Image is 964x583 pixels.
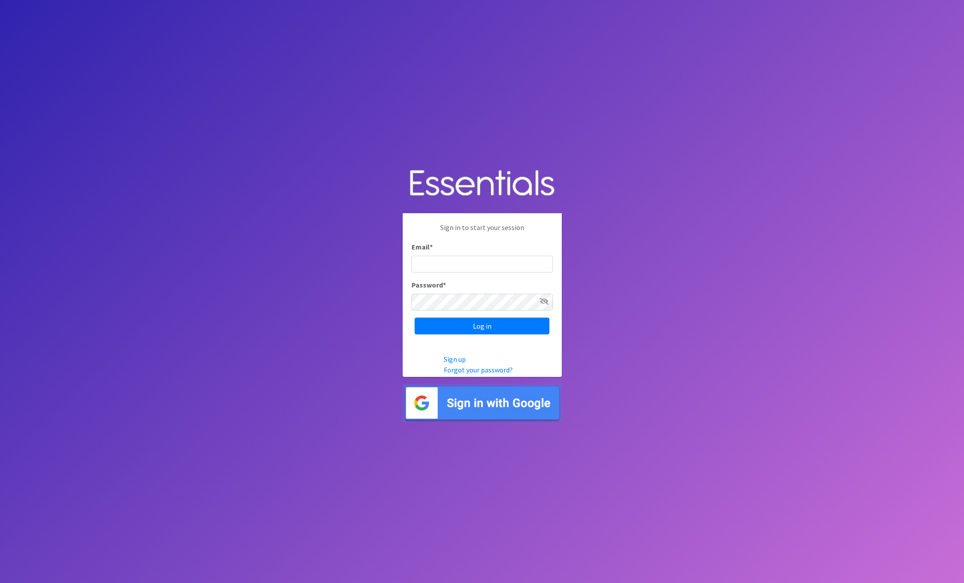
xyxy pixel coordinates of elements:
img: Sign in with Google [403,384,562,422]
input: Log in [415,318,549,334]
abbr: required [430,242,433,251]
abbr: required [443,280,446,289]
label: Email [412,242,433,252]
a: Forgot your password? [444,365,513,374]
p: Sign in to start your session [412,222,553,242]
label: Password [412,280,446,290]
img: Human Essentials [403,161,562,207]
a: Sign up [444,355,466,364]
